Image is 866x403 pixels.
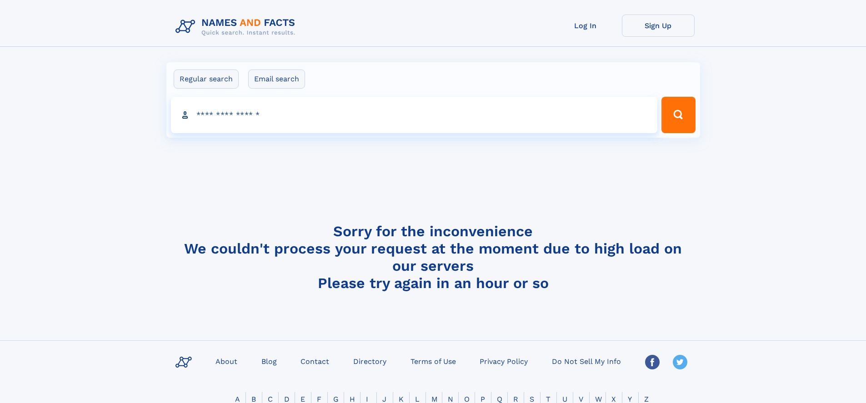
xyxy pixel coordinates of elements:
a: Blog [258,354,280,368]
img: Facebook [645,355,660,369]
a: Contact [297,354,333,368]
a: Privacy Policy [476,354,531,368]
button: Search Button [661,97,695,133]
h4: Sorry for the inconvenience We couldn't process your request at the moment due to high load on ou... [172,223,695,292]
a: Sign Up [622,15,695,37]
a: Do Not Sell My Info [548,354,625,368]
label: Regular search [174,70,239,89]
label: Email search [248,70,305,89]
a: Log In [549,15,622,37]
img: Twitter [673,355,687,369]
a: Directory [350,354,390,368]
input: search input [171,97,658,133]
a: Terms of Use [407,354,460,368]
a: About [212,354,241,368]
img: Logo Names and Facts [172,15,303,39]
